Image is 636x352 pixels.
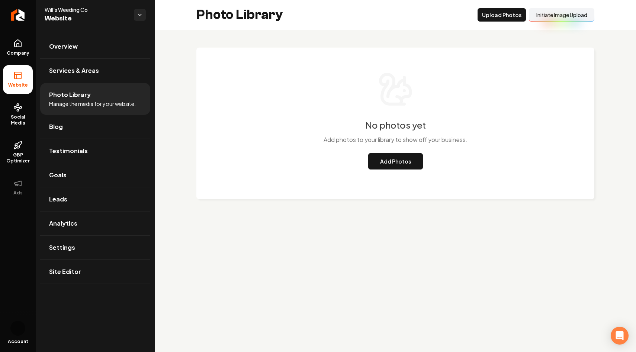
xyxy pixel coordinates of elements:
span: GBP Optimizer [3,152,33,164]
p: Add photos to your library to show off your business. [324,135,468,144]
span: Leads [49,195,67,204]
a: Site Editor [40,260,150,284]
a: GBP Optimizer [3,135,33,170]
div: Open Intercom Messenger [611,327,629,345]
span: Will's Weeding Co [45,6,128,13]
a: Overview [40,35,150,58]
span: Account [8,339,28,345]
span: Company [4,50,32,56]
span: Testimonials [49,146,88,155]
button: Ads [3,173,33,202]
a: Testimonials [40,139,150,163]
span: Analytics [49,219,77,228]
span: Blog [49,122,63,131]
h3: No photos yet [365,119,426,131]
a: Social Media [3,97,33,132]
span: Ads [10,190,26,196]
button: Initiate Image Upload [529,8,594,22]
img: Rebolt Logo [11,9,25,21]
button: Add Photos [368,153,423,169]
span: Site Editor [49,267,81,276]
span: Goals [49,171,67,180]
span: Overview [49,42,78,51]
h2: Photo Library [196,7,283,22]
img: Will Henderson [10,321,25,336]
span: Photo Library [49,90,91,99]
span: Services & Areas [49,66,99,75]
span: Social Media [3,114,33,126]
span: Website [45,13,128,24]
span: Manage the media for your website. [49,100,136,107]
a: Services & Areas [40,59,150,83]
span: Website [5,82,31,88]
a: Analytics [40,211,150,235]
a: Settings [40,236,150,259]
a: Leads [40,187,150,211]
a: Blog [40,115,150,139]
a: Company [3,33,33,62]
a: Goals [40,163,150,187]
span: Settings [49,243,75,252]
button: Upload Photos [478,8,526,22]
button: Open user button [10,321,25,336]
